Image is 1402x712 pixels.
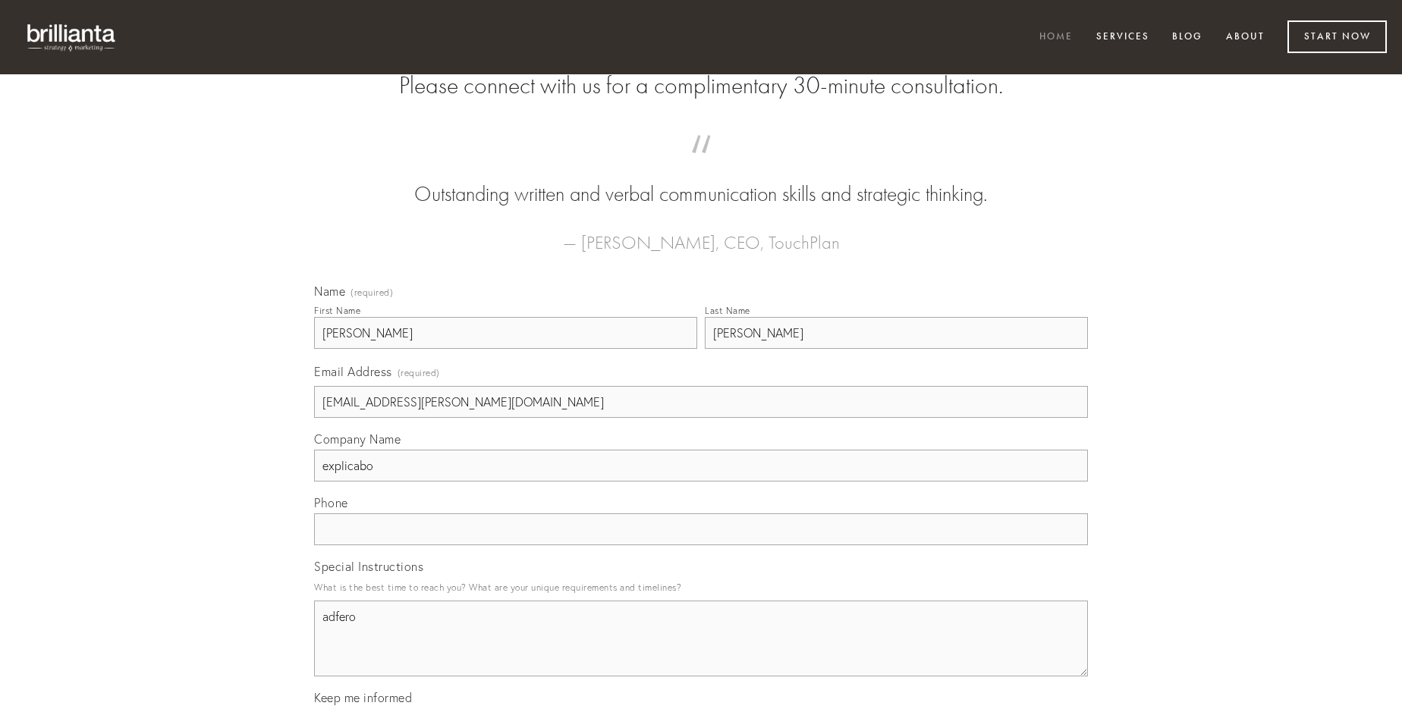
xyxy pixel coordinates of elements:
[398,362,440,383] span: (required)
[314,431,401,447] span: Company Name
[338,209,1064,258] figcaption: — [PERSON_NAME], CEO, TouchPlan
[350,288,393,297] span: (required)
[314,601,1088,676] textarea: adfero
[314,364,392,379] span: Email Address
[314,305,360,316] div: First Name
[705,305,750,316] div: Last Name
[314,284,345,299] span: Name
[338,150,1064,209] blockquote: Outstanding written and verbal communication skills and strategic thinking.
[314,495,348,510] span: Phone
[1086,25,1159,50] a: Services
[314,71,1088,100] h2: Please connect with us for a complimentary 30-minute consultation.
[314,577,1088,598] p: What is the best time to reach you? What are your unique requirements and timelines?
[314,690,412,705] span: Keep me informed
[1162,25,1212,50] a: Blog
[1029,25,1083,50] a: Home
[1287,20,1387,53] a: Start Now
[1216,25,1275,50] a: About
[314,559,423,574] span: Special Instructions
[338,150,1064,180] span: “
[15,15,129,59] img: brillianta - research, strategy, marketing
